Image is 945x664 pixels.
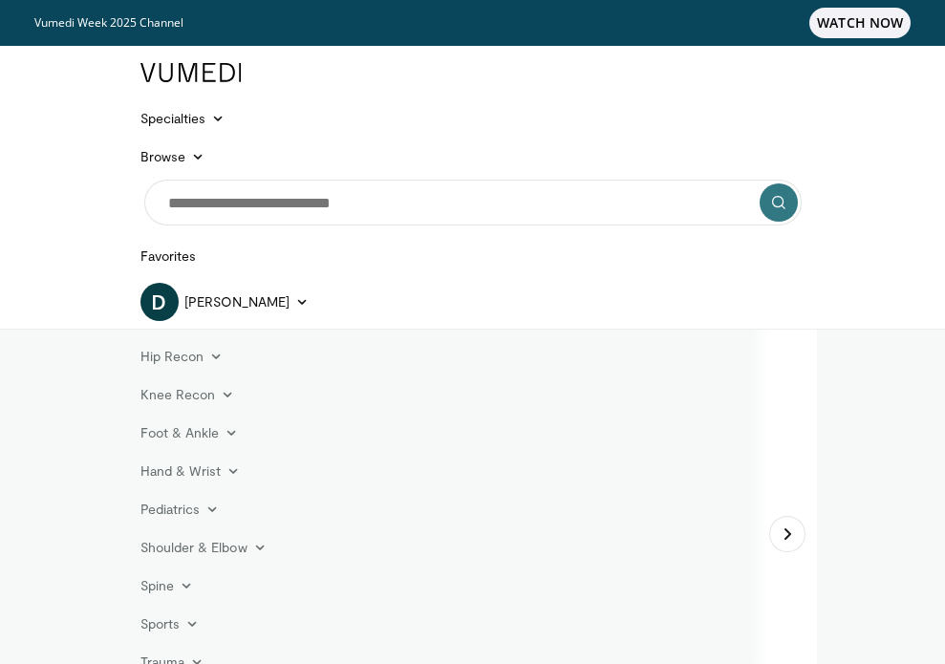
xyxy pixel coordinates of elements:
[129,528,278,567] a: Shoulder & Elbow
[144,180,802,225] input: Search topics, interventions
[129,605,211,643] a: Sports
[129,138,217,176] a: Browse
[129,414,250,452] a: Foot & Ankle
[809,8,911,38] span: WATCH NOW
[129,337,235,375] a: Hip Recon
[129,375,247,414] a: Knee Recon
[140,63,242,82] img: VuMedi Logo
[129,99,237,138] a: Specialties
[129,490,231,528] a: Pediatrics
[129,452,252,490] a: Hand & Wrist
[184,292,290,311] span: [PERSON_NAME]
[129,237,208,275] a: Favorites
[140,283,179,321] span: D
[129,567,204,605] a: Spine
[140,283,310,321] a: D [PERSON_NAME]
[34,8,911,38] a: Vumedi Week 2025 ChannelWATCH NOW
